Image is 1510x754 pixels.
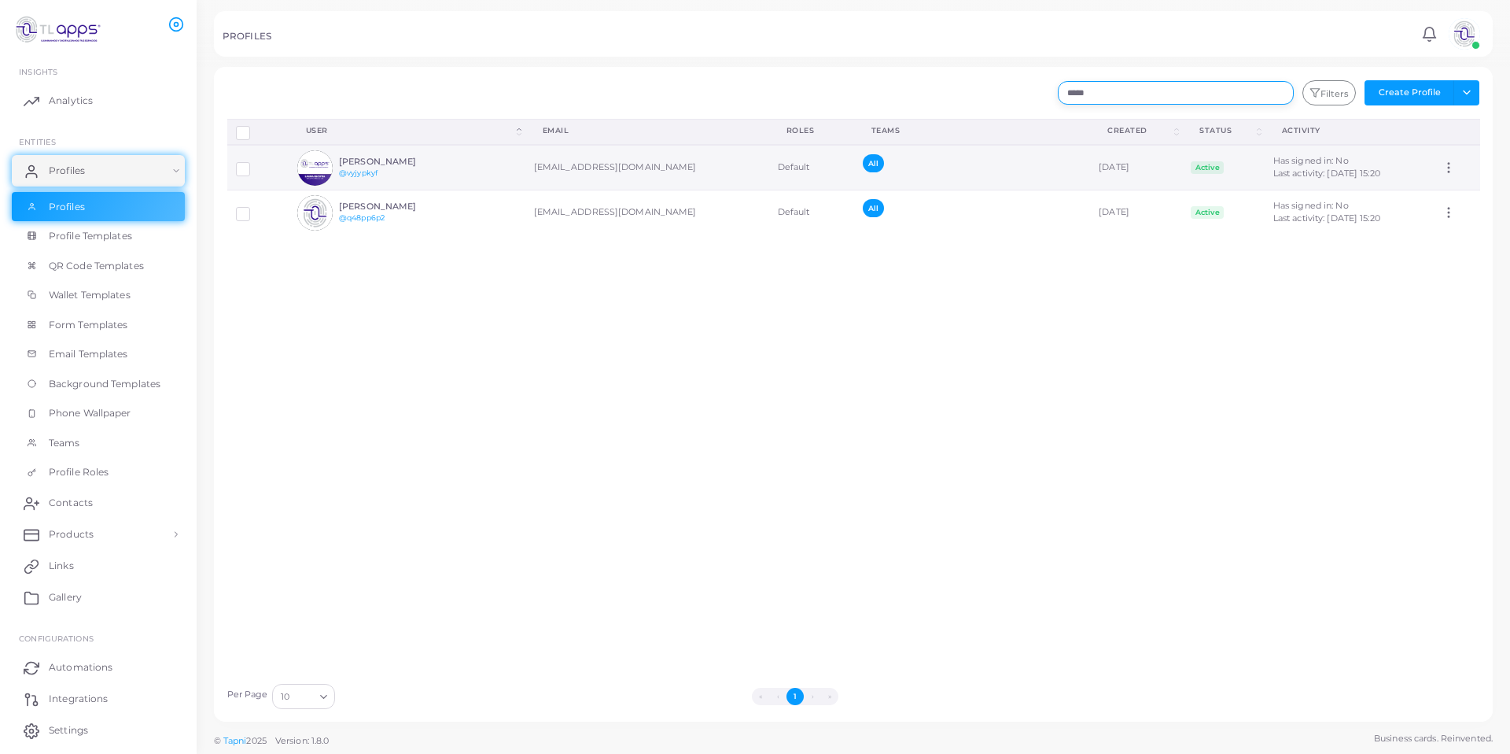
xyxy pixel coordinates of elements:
a: Teams [12,428,185,458]
span: 10 [281,689,289,705]
span: Configurations [19,634,94,643]
a: Form Templates [12,310,185,340]
span: Has signed in: No [1273,200,1349,211]
span: Version: 1.8.0 [275,735,330,746]
span: Active [1191,161,1224,174]
td: [EMAIL_ADDRESS][DOMAIN_NAME] [525,145,769,190]
a: Email Templates [12,339,185,369]
span: Last activity: [DATE] 15:20 [1273,213,1380,224]
a: Gallery [12,582,185,613]
span: Automations [49,660,112,675]
div: User [306,125,514,136]
span: INSIGHTS [19,67,57,76]
span: Last activity: [DATE] 15:20 [1273,168,1380,179]
span: Analytics [49,94,93,108]
span: Settings [49,723,88,737]
span: QR Code Templates [49,259,144,273]
label: Per Page [227,689,268,701]
a: @q48pp6p2 [339,213,385,222]
h5: PROFILES [223,31,271,42]
span: Phone Wallpaper [49,406,131,420]
a: Analytics [12,85,185,116]
a: Profiles [12,155,185,187]
a: Contacts [12,487,185,519]
a: avatar [1444,18,1484,50]
span: Background Templates [49,377,160,391]
td: [EMAIL_ADDRESS][DOMAIN_NAME] [525,190,769,235]
span: Email Templates [49,347,128,361]
td: Default [769,145,854,190]
span: Profiles [49,164,85,178]
a: @vyjypkyf [339,168,377,177]
td: [DATE] [1090,145,1182,190]
input: Search for option [291,688,314,705]
h6: [PERSON_NAME] [339,157,455,167]
button: Filters [1302,80,1356,105]
a: Profile Templates [12,221,185,251]
a: Background Templates [12,369,185,399]
span: Business cards. Reinvented. [1374,732,1493,745]
span: Form Templates [49,318,128,332]
span: Contacts [49,496,93,510]
span: Profiles [49,200,85,214]
a: Profile Roles [12,457,185,487]
span: Has signed in: No [1273,155,1349,166]
button: Create Profile [1365,80,1454,105]
span: All [863,199,884,217]
a: QR Code Templates [12,251,185,281]
div: Created [1107,125,1171,136]
img: avatar [297,150,333,186]
th: Row-selection [227,119,289,145]
span: Products [49,527,94,541]
span: Integrations [49,692,108,706]
span: Teams [49,436,80,450]
a: Automations [12,652,185,683]
a: Profiles [12,192,185,222]
button: Go to page 1 [786,688,804,705]
img: logo [14,15,101,44]
span: Active [1191,206,1224,219]
span: 2025 [246,734,266,748]
span: ENTITIES [19,137,56,146]
td: Default [769,190,854,235]
span: Gallery [49,590,82,604]
div: Email [543,125,752,136]
div: Roles [786,125,837,136]
ul: Pagination [339,688,1251,705]
div: Search for option [272,684,335,709]
img: avatar [297,195,333,231]
a: Links [12,550,185,582]
div: Status [1199,125,1253,136]
span: © [214,734,329,748]
h6: [PERSON_NAME] [339,201,455,212]
div: activity [1282,125,1416,136]
a: Tapni [223,735,247,746]
span: All [863,154,884,172]
span: Profile Templates [49,229,132,243]
div: Teams [871,125,1074,136]
span: Links [49,559,74,573]
a: Wallet Templates [12,280,185,310]
th: Action [1433,119,1480,145]
td: [DATE] [1090,190,1182,235]
a: Phone Wallpaper [12,398,185,428]
a: Integrations [12,683,185,715]
img: avatar [1449,18,1480,50]
span: Profile Roles [49,465,109,479]
a: Settings [12,715,185,746]
span: Wallet Templates [49,288,131,302]
a: Products [12,519,185,550]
